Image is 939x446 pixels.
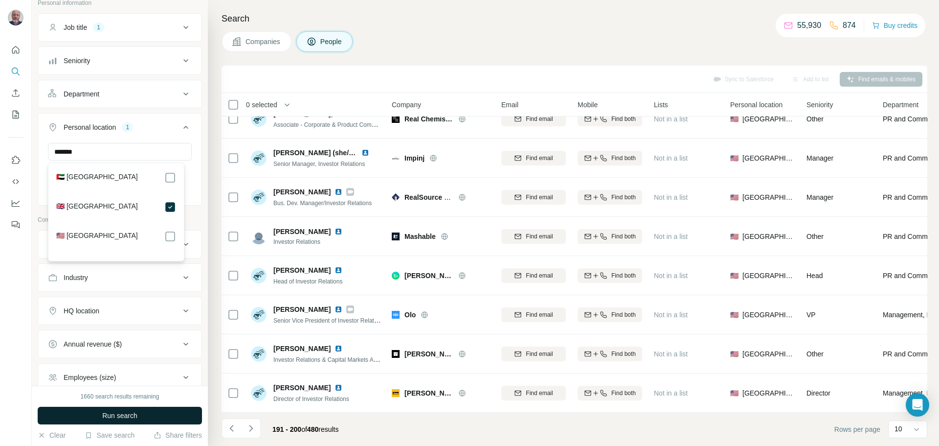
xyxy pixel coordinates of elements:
[8,216,23,234] button: Feedback
[578,347,642,361] button: Find both
[64,89,99,99] div: Department
[251,385,267,401] img: Avatar
[501,100,518,110] span: Email
[526,350,553,358] span: Find email
[85,430,134,440] button: Save search
[578,307,642,322] button: Find both
[64,306,99,316] div: HQ location
[38,266,201,289] button: Industry
[246,37,281,47] span: Companies
[273,110,349,117] span: [PERSON_NAME], M.S.
[273,227,331,236] span: [PERSON_NAME]
[806,154,833,162] span: Manager
[806,193,833,201] span: Manager
[742,192,795,202] span: [GEOGRAPHIC_DATA]
[38,366,201,389] button: Employees (size)
[273,396,349,402] span: Director of Investor Relations
[335,266,342,274] img: LinkedIn logo
[273,355,409,363] span: Investor Relations & Capital Markets Advisory Intern
[404,388,453,398] span: [PERSON_NAME]
[894,424,902,434] p: 10
[654,311,688,319] span: Not in a list
[526,232,553,241] span: Find email
[320,37,343,47] span: People
[578,190,642,205] button: Find both
[241,419,261,438] button: Navigate to next page
[64,23,87,32] div: Job title
[392,154,400,162] img: Logo of Impinj
[501,190,566,205] button: Find email
[38,16,201,39] button: Job title1
[730,232,738,241] span: 🇺🇸
[578,386,642,400] button: Find both
[361,149,369,157] img: LinkedIn logo
[834,424,880,434] span: Rows per page
[273,187,331,197] span: [PERSON_NAME]
[501,386,566,400] button: Find email
[64,373,116,382] div: Employees (size)
[392,311,400,319] img: Logo of Olo
[56,231,138,242] label: 🇺🇸 [GEOGRAPHIC_DATA]
[8,41,23,59] button: Quick start
[654,233,688,240] span: Not in a list
[38,332,201,356] button: Annual revenue ($)
[392,350,400,358] img: Logo of Weber Shandwick
[404,153,425,163] span: Impinj
[806,311,816,319] span: VP
[526,271,553,280] span: Find email
[64,122,116,132] div: Personal location
[501,347,566,361] button: Find email
[81,392,159,401] div: 1660 search results remaining
[742,349,795,359] span: [GEOGRAPHIC_DATA]
[273,161,365,167] span: Senior Manager, Investor Relations
[8,173,23,190] button: Use Surfe API
[404,310,416,320] span: Olo
[272,425,301,433] span: 191 - 200
[64,273,88,282] div: Industry
[392,100,421,110] span: Company
[273,278,342,285] span: Head of Investor Relations
[611,350,636,358] span: Find both
[8,10,23,25] img: Avatar
[38,407,202,424] button: Run search
[872,19,917,32] button: Buy credits
[501,268,566,283] button: Find email
[526,193,553,202] span: Find email
[806,389,830,397] span: Director
[611,232,636,241] span: Find both
[730,349,738,359] span: 🇺🇸
[578,151,642,165] button: Find both
[404,114,453,124] span: Real Chemistry
[730,192,738,202] span: 🇺🇸
[335,188,342,196] img: LinkedIn logo
[273,237,354,246] span: Investor Relations
[56,201,138,213] label: 🇬🇧 [GEOGRAPHIC_DATA]
[335,305,342,313] img: LinkedIn logo
[8,151,23,169] button: Use Surfe on LinkedIn
[654,193,688,201] span: Not in a list
[578,268,642,283] button: Find both
[8,63,23,80] button: Search
[843,20,856,31] p: 874
[251,346,267,362] img: Avatar
[273,265,331,275] span: [PERSON_NAME]
[392,115,400,123] img: Logo of Real Chemistry
[578,112,642,126] button: Find both
[526,115,553,123] span: Find email
[251,307,267,323] img: Avatar
[38,299,201,323] button: HQ location
[611,193,636,202] span: Find both
[56,172,138,184] label: 🇦🇪 [GEOGRAPHIC_DATA]
[654,100,668,110] span: Lists
[730,100,782,110] span: Personal location
[730,153,738,163] span: 🇺🇸
[38,215,202,224] p: Company information
[64,56,90,66] div: Seniority
[730,114,738,124] span: 🇺🇸
[251,268,267,283] img: Avatar
[273,344,331,353] span: [PERSON_NAME]
[273,200,372,207] span: Bus. Dev. Manager/Investor Relations
[806,100,833,110] span: Seniority
[38,82,201,106] button: Department
[102,411,137,421] span: Run search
